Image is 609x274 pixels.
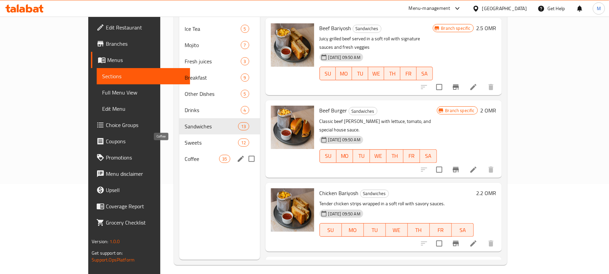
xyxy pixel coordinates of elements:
a: Coupons [91,133,190,149]
button: TU [353,149,370,163]
span: [DATE] 09:50 AM [326,211,363,217]
span: Edit Restaurant [106,23,185,31]
span: Sandwiches [360,190,389,197]
span: TH [389,151,400,161]
a: Branches [91,36,190,52]
div: Sandwiches [349,107,377,115]
span: 3 [241,58,249,65]
button: SA [417,67,433,80]
span: 1.0.0 [110,237,120,246]
span: Branches [106,40,185,48]
h6: 2.5 OMR [476,23,496,33]
span: Promotions [106,153,185,162]
span: Sweets [185,139,238,147]
button: Branch-specific-item [448,162,464,178]
button: WE [370,149,387,163]
span: Get support on: [92,249,123,257]
span: FR [406,151,417,161]
div: items [241,41,249,49]
div: [GEOGRAPHIC_DATA] [482,5,527,12]
span: [DATE] 09:50 AM [326,54,363,61]
button: FR [430,223,452,237]
button: edit [236,154,246,164]
span: SA [419,69,430,79]
div: Mojito [185,41,240,49]
span: [DATE] 09:50 AM [326,136,363,143]
div: Ice Tea [185,25,240,33]
div: items [241,90,249,98]
span: Select to update [432,80,446,94]
a: Promotions [91,149,190,166]
div: Drinks4 [179,102,260,118]
button: WE [368,67,384,80]
a: Coverage Report [91,198,190,214]
span: 5 [241,91,249,97]
a: Edit menu item [469,83,477,91]
button: delete [483,79,499,95]
button: SU [320,67,336,80]
span: Version: [92,237,108,246]
span: SA [454,225,471,235]
span: Menus [107,56,185,64]
button: delete [483,235,499,252]
h6: 2.2 OMR [476,188,496,198]
span: TU [355,69,366,79]
span: Chicken Bariyosh [320,188,359,198]
img: Beef Bariyosh [271,23,314,67]
h6: 2 OMR [481,106,496,115]
a: Choice Groups [91,117,190,133]
div: Menu-management [409,4,450,13]
a: Support.OpsPlatform [92,255,135,264]
span: WE [389,225,405,235]
span: WE [371,69,382,79]
span: Upsell [106,186,185,194]
span: Branch specific [439,25,473,31]
button: Branch-specific-item [448,79,464,95]
div: Coffee35edit [179,151,260,167]
div: Sandwiches13 [179,118,260,134]
span: Select to update [432,236,446,251]
span: 12 [238,140,249,146]
span: Beef Burger [320,105,347,115]
div: items [238,122,249,130]
a: Edit menu item [469,166,477,174]
p: Tender chicken strips wrapped in a soft roll with savory sauces. [320,199,474,208]
span: Drinks [185,106,240,114]
span: SU [323,69,333,79]
div: Other Dishes5 [179,86,260,102]
span: FR [432,225,449,235]
div: Mojito7 [179,37,260,53]
div: Fresh juices3 [179,53,260,69]
span: Coupons [106,137,185,145]
span: Grocery Checklist [106,218,185,227]
span: SA [423,151,434,161]
span: Branch specific [443,107,477,114]
div: items [241,25,249,33]
span: 13 [238,123,249,130]
span: Full Menu View [102,88,185,97]
button: SU [320,223,342,237]
a: Upsell [91,182,190,198]
span: TU [356,151,367,161]
button: TH [408,223,430,237]
div: Sandwiches [185,122,238,130]
div: Sweets12 [179,134,260,151]
div: Sandwiches [360,190,389,198]
img: Chicken Bariyosh [271,188,314,232]
div: Ice Tea5 [179,21,260,37]
button: FR [403,149,420,163]
button: MO [336,67,352,80]
span: TH [387,69,398,79]
a: Sections [97,68,190,84]
p: Juicy grilled beef served in a soft roll with signature sauces and fresh veggies [320,35,433,51]
div: Breakfast9 [179,69,260,86]
span: Other Dishes [185,90,240,98]
span: M [597,5,601,12]
div: items [241,106,249,114]
span: MO [339,151,350,161]
span: Fresh juices [185,57,240,65]
button: SA [452,223,474,237]
div: items [241,73,249,82]
span: MO [345,225,361,235]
